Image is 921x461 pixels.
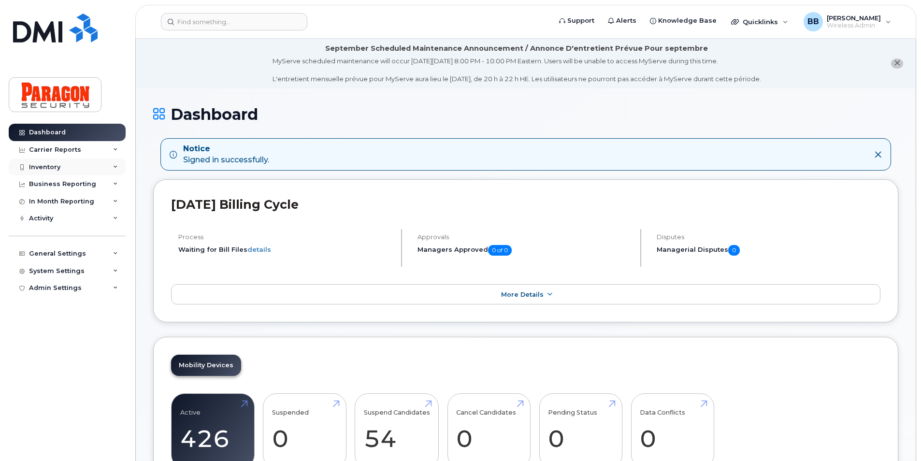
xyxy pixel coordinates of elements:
div: MyServe scheduled maintenance will occur [DATE][DATE] 8:00 PM - 10:00 PM Eastern. Users will be u... [273,57,761,84]
h2: [DATE] Billing Cycle [171,197,880,212]
h1: Dashboard [153,106,898,123]
div: Signed in successfully. [183,144,269,166]
h4: Approvals [417,233,632,241]
span: 0 [728,245,740,256]
h4: Process [178,233,393,241]
h5: Managerial Disputes [657,245,880,256]
button: close notification [891,58,903,69]
a: details [247,245,271,253]
span: 0 of 0 [488,245,512,256]
div: September Scheduled Maintenance Announcement / Annonce D'entretient Prévue Pour septembre [325,43,708,54]
a: Mobility Devices [171,355,241,376]
h4: Disputes [657,233,880,241]
li: Waiting for Bill Files [178,245,393,254]
h5: Managers Approved [417,245,632,256]
span: More Details [501,291,544,298]
strong: Notice [183,144,269,155]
